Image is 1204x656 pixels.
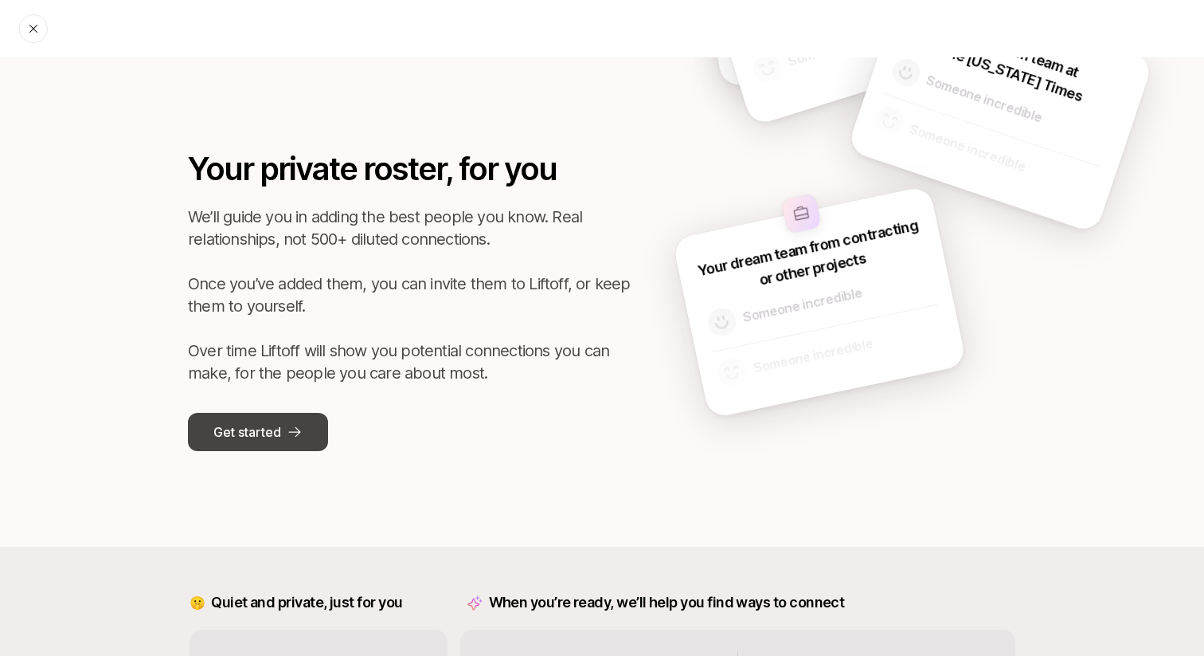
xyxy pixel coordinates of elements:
[188,206,634,384] p: We’ll guide you in adding the best people you know. Real relationships, not 500+ diluted connecti...
[467,591,845,614] p: When you’re ready, we’ll help you find ways to connect
[211,591,402,614] p: Quiet and private, just for you
[693,214,928,304] p: Your dream team from contracting or other projects
[936,18,1093,107] p: Your dream team at The [US_STATE] Times
[213,422,280,442] p: Get started
[190,592,205,613] p: 🤫
[188,145,634,193] p: Your private roster, for you
[780,193,821,234] img: other-company-logo.svg
[188,413,328,451] button: Get started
